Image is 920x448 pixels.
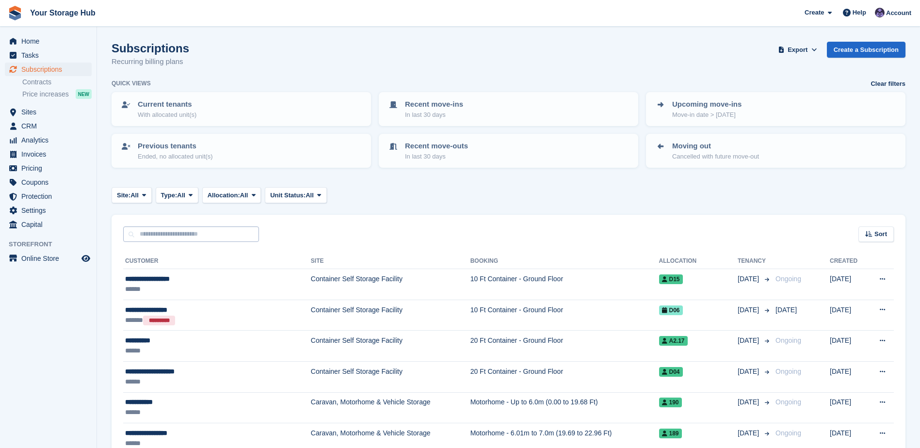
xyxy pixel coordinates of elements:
a: menu [5,252,92,265]
span: D15 [659,274,683,284]
p: In last 30 days [405,110,463,120]
span: All [130,191,139,200]
td: [DATE] [830,361,867,392]
h6: Quick views [112,79,151,88]
span: Sort [874,229,887,239]
p: Move-in date > [DATE] [672,110,742,120]
span: 190 [659,398,682,407]
span: [DATE] [738,305,761,315]
span: All [240,191,248,200]
a: Create a Subscription [827,42,905,58]
span: Storefront [9,240,97,249]
div: NEW [76,89,92,99]
td: [DATE] [830,300,867,331]
a: menu [5,218,92,231]
p: Ended, no allocated unit(s) [138,152,213,161]
p: Moving out [672,141,759,152]
span: Site: [117,191,130,200]
a: Recent move-ins In last 30 days [380,93,637,125]
span: Export [788,45,807,55]
td: Caravan, Motorhome & Vehicle Storage [311,392,470,423]
td: [DATE] [830,331,867,362]
p: Cancelled with future move-out [672,152,759,161]
span: D04 [659,367,683,377]
button: Export [776,42,819,58]
span: Subscriptions [21,63,80,76]
th: Site [311,254,470,269]
button: Site: All [112,187,152,203]
th: Created [830,254,867,269]
th: Customer [123,254,311,269]
td: [DATE] [830,269,867,300]
a: Current tenants With allocated unit(s) [113,93,370,125]
span: Unit Status: [270,191,306,200]
span: All [177,191,185,200]
span: Online Store [21,252,80,265]
span: Ongoing [775,336,801,344]
span: Ongoing [775,398,801,406]
a: Upcoming move-ins Move-in date > [DATE] [647,93,904,125]
button: Allocation: All [202,187,261,203]
span: Analytics [21,133,80,147]
span: CRM [21,119,80,133]
span: Sites [21,105,80,119]
a: Preview store [80,253,92,264]
h1: Subscriptions [112,42,189,55]
th: Booking [470,254,659,269]
p: Current tenants [138,99,196,110]
a: Price increases NEW [22,89,92,99]
td: Container Self Storage Facility [311,269,470,300]
td: 20 Ft Container - Ground Floor [470,361,659,392]
span: Account [886,8,911,18]
a: Moving out Cancelled with future move-out [647,135,904,167]
span: Pricing [21,161,80,175]
p: Recent move-ins [405,99,463,110]
td: Container Self Storage Facility [311,300,470,331]
span: Allocation: [208,191,240,200]
p: In last 30 days [405,152,468,161]
span: Help [853,8,866,17]
a: Previous tenants Ended, no allocated unit(s) [113,135,370,167]
a: menu [5,133,92,147]
p: Recurring billing plans [112,56,189,67]
span: [DATE] [738,397,761,407]
span: A2.17 [659,336,688,346]
span: Protection [21,190,80,203]
p: Recent move-outs [405,141,468,152]
span: Ongoing [775,368,801,375]
a: menu [5,176,92,189]
span: Settings [21,204,80,217]
span: [DATE] [775,306,797,314]
th: Tenancy [738,254,772,269]
a: Recent move-outs In last 30 days [380,135,637,167]
td: 10 Ft Container - Ground Floor [470,300,659,331]
img: stora-icon-8386f47178a22dfd0bd8f6a31ec36ba5ce8667c1dd55bd0f319d3a0aa187defe.svg [8,6,22,20]
span: [DATE] [738,428,761,438]
span: Create [805,8,824,17]
span: Price increases [22,90,69,99]
span: Type: [161,191,178,200]
a: menu [5,119,92,133]
a: Contracts [22,78,92,87]
a: Clear filters [871,79,905,89]
span: Home [21,34,80,48]
p: With allocated unit(s) [138,110,196,120]
span: D06 [659,305,683,315]
span: 189 [659,429,682,438]
img: Liam Beddard [875,8,885,17]
a: menu [5,63,92,76]
td: 20 Ft Container - Ground Floor [470,331,659,362]
td: Container Self Storage Facility [311,331,470,362]
a: menu [5,204,92,217]
span: Ongoing [775,429,801,437]
a: Your Storage Hub [26,5,99,21]
td: Container Self Storage Facility [311,361,470,392]
p: Upcoming move-ins [672,99,742,110]
a: menu [5,105,92,119]
button: Unit Status: All [265,187,326,203]
span: Coupons [21,176,80,189]
td: 10 Ft Container - Ground Floor [470,269,659,300]
th: Allocation [659,254,738,269]
td: [DATE] [830,392,867,423]
a: menu [5,34,92,48]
